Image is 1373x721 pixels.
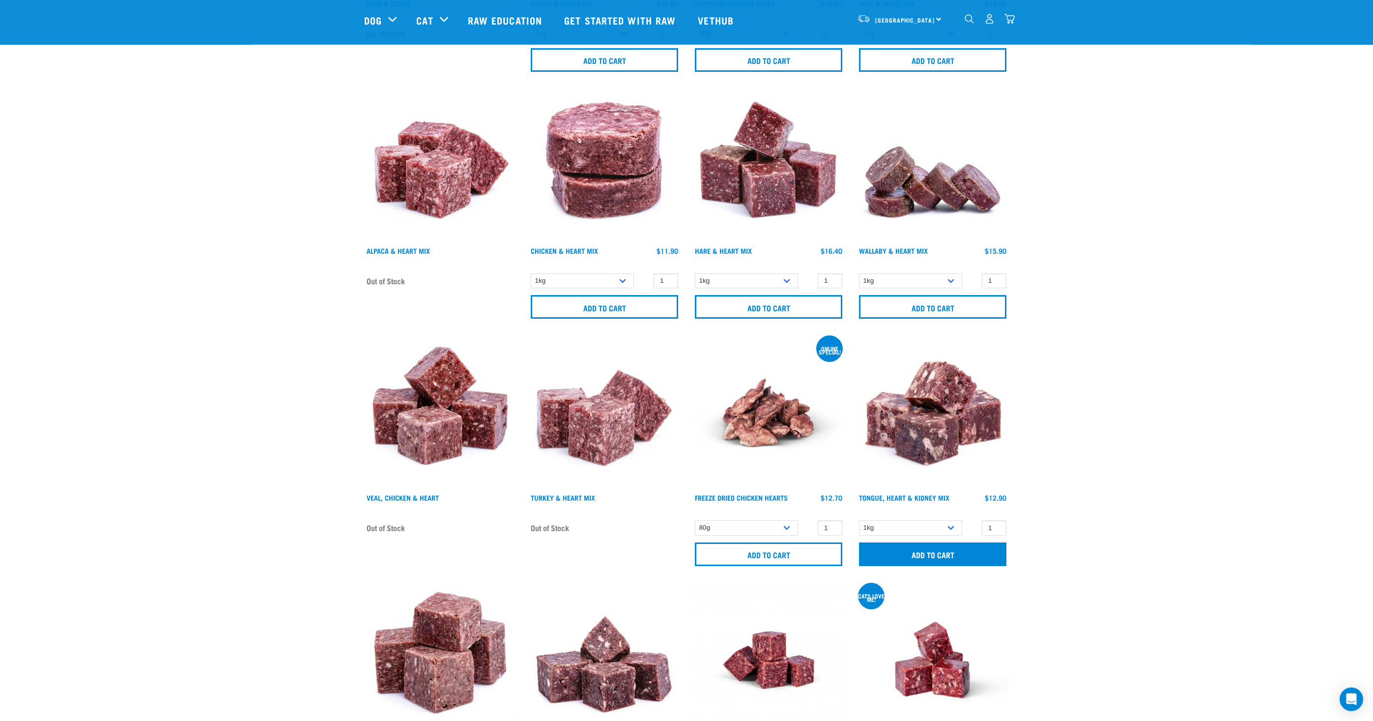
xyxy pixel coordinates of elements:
[364,336,516,489] img: 1137 Veal Chicken Heart Mix 01
[554,0,688,40] a: Get started with Raw
[695,496,788,499] a: Freeze Dried Chicken Hearts
[367,273,405,288] span: Out of Stock
[692,336,845,489] img: FD Chicken Hearts
[857,90,1009,242] img: 1093 Wallaby Heart Medallions 01
[818,520,842,536] input: 1
[857,336,1009,489] img: 1167 Tongue Heart Kidney Mix 01
[982,520,1006,536] input: 1
[695,542,842,566] input: Add to cart
[985,247,1006,255] div: $15.90
[859,496,949,499] a: Tongue, Heart & Kidney Mix
[695,295,842,319] input: Add to cart
[695,249,752,252] a: Hare & Heart Mix
[859,542,1006,566] input: Add to cart
[528,336,681,489] img: Pile Of Cubed Turkey Heart Mix For Pets
[985,494,1006,502] div: $12.90
[816,347,843,354] div: ONLINE SPECIAL!
[367,249,430,252] a: Alpaca & Heart Mix
[531,496,595,499] a: Turkey & Heart Mix
[965,14,974,24] img: home-icon-1@2x.png
[859,48,1006,72] input: Add to cart
[858,594,885,601] div: Cats love me!
[688,0,746,40] a: Vethub
[1340,688,1363,711] div: Open Intercom Messenger
[364,90,516,242] img: Possum Chicken Heart Mix 01
[531,48,678,72] input: Add to cart
[1004,14,1015,24] img: home-icon@2x.png
[857,14,870,23] img: van-moving.png
[859,249,928,252] a: Wallaby & Heart Mix
[818,273,842,289] input: 1
[821,494,842,502] div: $12.70
[859,295,1006,319] input: Add to cart
[695,48,842,72] input: Add to cart
[364,13,382,28] a: Dog
[531,520,569,535] span: Out of Stock
[416,13,433,28] a: Cat
[982,273,1006,289] input: 1
[458,0,554,40] a: Raw Education
[875,18,935,22] span: [GEOGRAPHIC_DATA]
[654,273,678,289] input: 1
[528,90,681,242] img: Chicken and Heart Medallions
[367,520,405,535] span: Out of Stock
[821,247,842,255] div: $16.40
[692,90,845,242] img: Pile Of Cubed Hare Heart For Pets
[984,14,995,24] img: user.png
[531,249,598,252] a: Chicken & Heart Mix
[367,496,439,499] a: Veal, Chicken & Heart
[531,295,678,319] input: Add to cart
[657,247,678,255] div: $11.90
